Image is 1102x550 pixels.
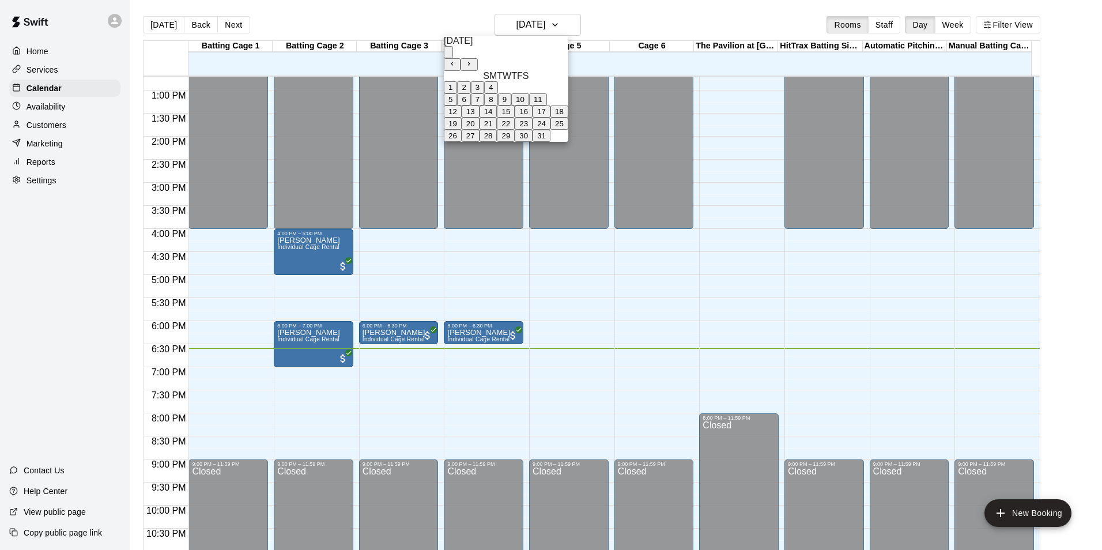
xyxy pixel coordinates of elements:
button: 1 [444,81,457,93]
button: 24 [533,118,550,130]
span: Saturday [523,71,529,81]
span: Wednesday [503,71,511,81]
button: 20 [462,118,480,130]
span: Tuesday [497,71,503,81]
button: 31 [533,130,550,142]
button: 7 [471,93,484,106]
button: Previous month [444,58,461,71]
span: Monday [489,71,497,81]
button: 22 [497,118,515,130]
span: Sunday [483,71,489,81]
button: 15 [497,106,515,118]
button: 2 [457,81,470,93]
button: 18 [550,106,568,118]
button: 17 [533,106,550,118]
button: 9 [498,93,511,106]
button: 12 [444,106,462,118]
button: 3 [471,81,484,93]
button: 13 [462,106,480,118]
button: 29 [497,130,515,142]
button: 27 [462,130,480,142]
button: 21 [480,118,497,130]
button: 8 [484,93,497,106]
span: Thursday [511,71,517,81]
button: 14 [480,106,497,118]
button: 6 [457,93,470,106]
button: 30 [515,130,533,142]
button: 5 [444,93,457,106]
button: 4 [484,81,497,93]
button: 28 [480,130,497,142]
button: 10 [511,93,529,106]
button: 26 [444,130,462,142]
div: [DATE] [444,36,568,46]
button: 11 [529,93,547,106]
button: calendar view is open, switch to year view [444,46,453,58]
button: Next month [461,58,477,71]
button: 23 [515,118,533,130]
button: 19 [444,118,462,130]
button: 16 [515,106,533,118]
button: 25 [550,118,568,130]
span: Friday [517,71,523,81]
